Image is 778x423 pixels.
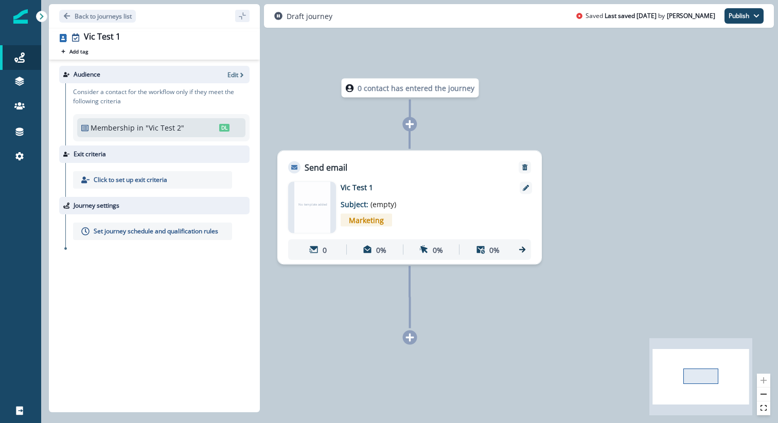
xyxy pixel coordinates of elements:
[757,401,770,415] button: fit view
[94,227,218,236] p: Set journey schedule and qualification rules
[294,182,330,233] div: No template added
[757,388,770,401] button: zoom out
[376,244,386,255] p: 0%
[74,70,100,79] p: Audience
[358,83,474,94] p: 0 contact has entered the journey
[75,12,132,21] p: Back to journeys list
[219,124,229,132] span: DL
[74,201,119,210] p: Journey settings
[410,100,410,149] g: Edge from node-dl-count to d79ad682-209e-41be-907c-24b9b68166c2
[137,122,144,133] p: in
[586,11,603,21] p: Saved
[341,182,505,193] p: Vic Test 1
[433,244,443,255] p: 0%
[370,199,396,209] span: (empty)
[146,122,206,133] p: "Vic Test 2"
[74,150,106,159] p: Exit criteria
[227,70,238,79] p: Edit
[287,11,332,22] p: Draft journey
[235,10,250,22] button: sidebar collapse toggle
[84,32,120,43] div: Vic Test 1
[323,244,327,255] p: 0
[73,87,250,106] p: Consider a contact for the workflow only if they meet the following criteria
[517,164,533,171] button: Remove
[277,151,542,265] div: Send emailRemoveNo template addedVic Test 1Subject: (empty)Marketing00%0%0%
[667,11,715,21] p: Vic Davis
[59,10,136,23] button: Go back
[91,122,135,133] p: Membership
[658,11,665,21] p: by
[227,70,245,79] button: Edit
[341,214,392,227] span: Marketing
[305,161,347,174] p: Send email
[69,48,88,54] p: Add tag
[605,11,657,21] p: Last saved [DATE]
[311,79,509,98] div: 0 contact has entered the journey
[724,8,764,24] button: Publish
[13,9,28,24] img: Inflection
[341,193,469,210] p: Subject:
[489,244,500,255] p: 0%
[59,47,90,56] button: Add tag
[410,266,410,328] g: Edge from d79ad682-209e-41be-907c-24b9b68166c2 to node-add-under-6a8e9f60-e511-4802-9287-2799a998...
[94,175,167,185] p: Click to set up exit criteria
